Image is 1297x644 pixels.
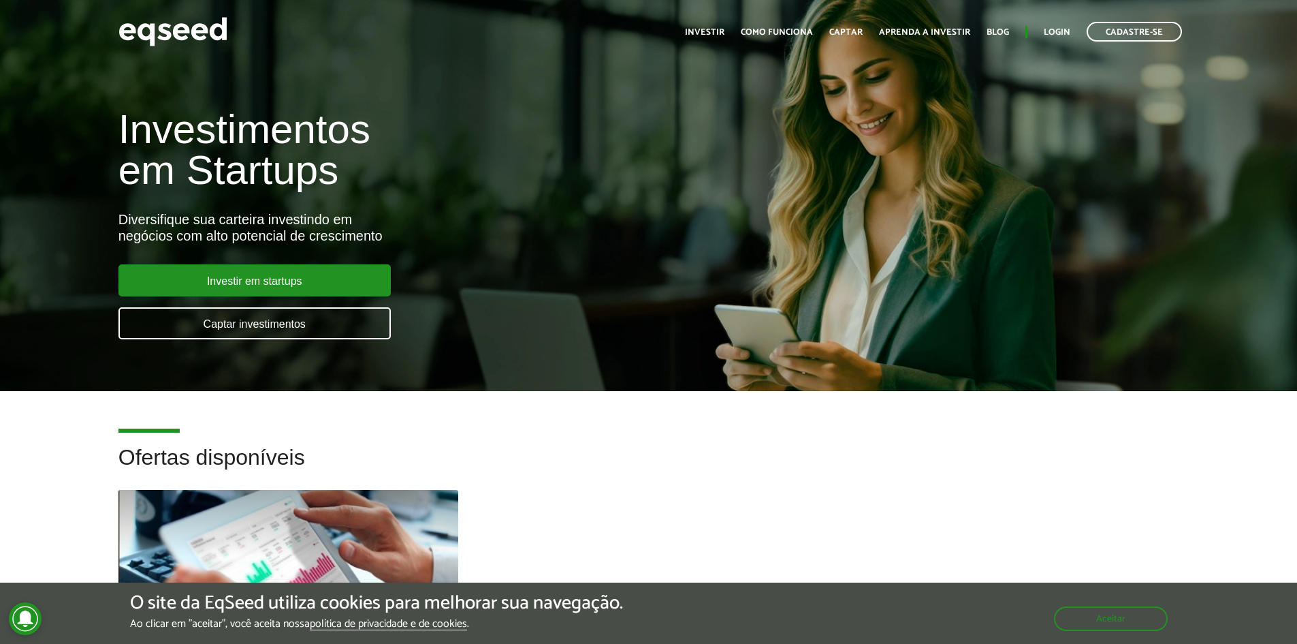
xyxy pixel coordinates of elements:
img: EqSeed [118,14,227,50]
div: Diversifique sua carteira investindo em negócios com alto potencial de crescimento [118,211,747,244]
h2: Ofertas disponíveis [118,446,1179,490]
a: Blog [987,28,1009,37]
a: Investir [685,28,724,37]
a: política de privacidade e de cookies [310,619,467,630]
a: Captar investimentos [118,307,391,339]
p: Ao clicar em "aceitar", você aceita nossa . [130,617,623,630]
h5: O site da EqSeed utiliza cookies para melhorar sua navegação. [130,593,623,614]
h1: Investimentos em Startups [118,109,747,191]
a: Cadastre-se [1087,22,1182,42]
a: Como funciona [741,28,813,37]
a: Login [1044,28,1070,37]
button: Aceitar [1054,607,1168,631]
a: Aprenda a investir [879,28,970,37]
a: Captar [829,28,863,37]
a: Investir em startups [118,264,391,296]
